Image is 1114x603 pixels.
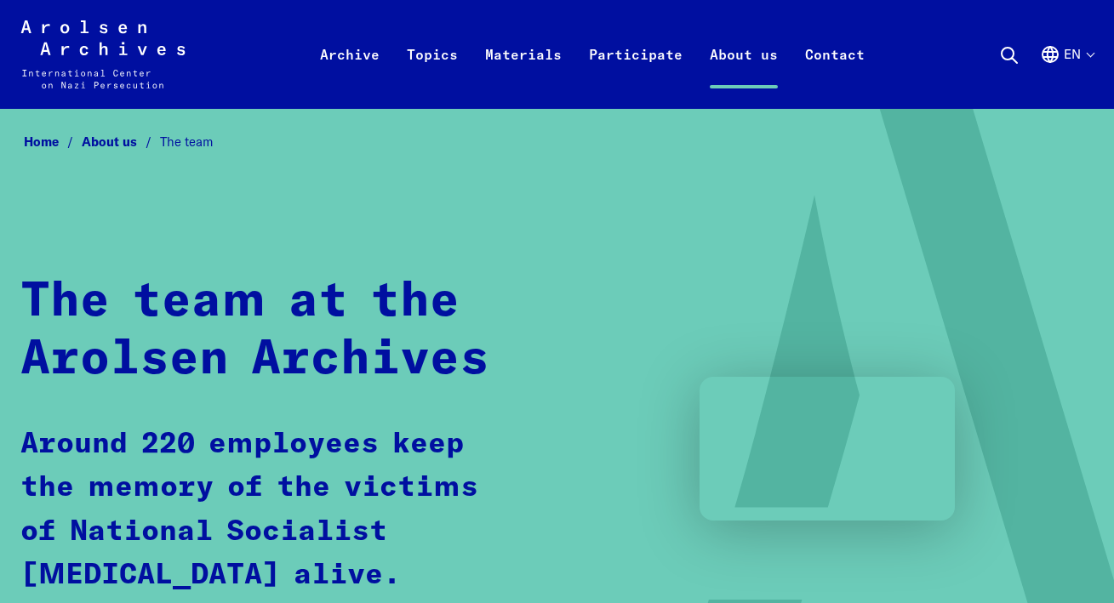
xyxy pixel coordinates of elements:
a: Home [24,134,82,150]
nav: Breadcrumb [20,129,1094,155]
a: Contact [791,41,878,109]
a: About us [82,134,160,150]
a: About us [696,41,791,109]
span: The team [160,134,213,150]
button: English, language selection [1040,44,1094,105]
a: Topics [393,41,471,109]
nav: Primary [306,20,878,88]
a: Archive [306,41,393,109]
a: Materials [471,41,575,109]
a: Participate [575,41,696,109]
p: Around 220 employees keep the memory of the victims of National Socialist [MEDICAL_DATA] alive. [20,423,528,598]
h1: The team at the Arolsen Archives [20,273,528,389]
